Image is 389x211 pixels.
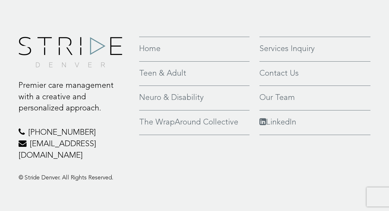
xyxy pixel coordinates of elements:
[259,117,370,128] a: LinkedIn
[139,92,250,104] a: Neuro & Disability
[259,92,370,104] a: Our Team
[139,68,250,79] a: Teen & Adult
[139,43,250,55] a: Home
[259,68,370,79] a: Contact Us
[259,43,370,55] a: Services Inquiry
[19,127,130,161] p: [PHONE_NUMBER] [EMAIL_ADDRESS][DOMAIN_NAME]
[19,37,122,67] img: footer-logo.png
[19,80,130,114] p: Premier care management with a creative and personalized approach.
[19,175,113,181] span: © Stride Denver. All Rights Reserved.
[139,117,250,128] a: The WrapAround Collective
